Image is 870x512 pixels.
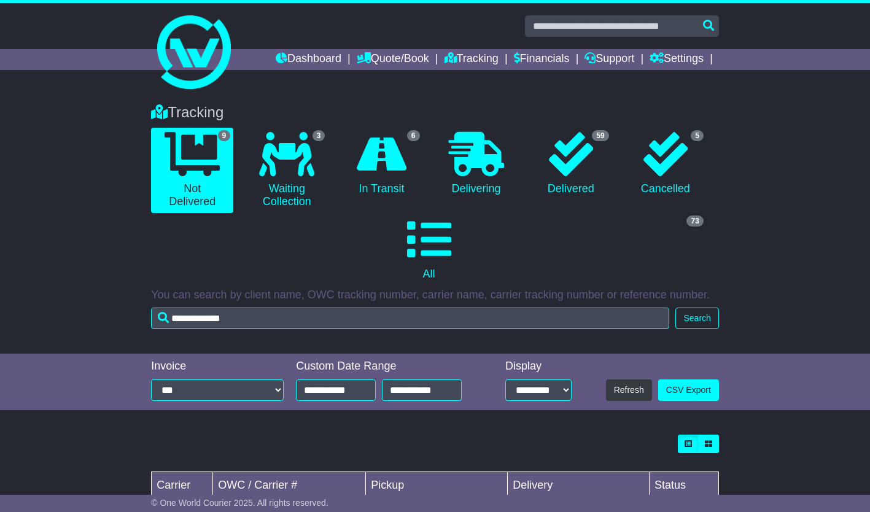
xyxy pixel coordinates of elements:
div: Invoice [151,360,284,373]
a: Tracking [445,49,499,70]
div: Tracking [145,104,725,122]
button: Search [675,308,718,329]
span: 6 [407,130,420,141]
button: Refresh [606,379,652,401]
td: Delivery [508,471,650,498]
a: Delivering [435,128,518,200]
a: Financials [514,49,570,70]
a: 9 Not Delivered [151,128,233,213]
td: Carrier [152,471,213,498]
a: 3 Waiting Collection [246,128,328,213]
a: Dashboard [276,49,341,70]
a: Quote/Book [357,49,429,70]
a: CSV Export [658,379,719,401]
td: Pickup [366,471,508,498]
a: 5 Cancelled [624,128,707,200]
div: Custom Date Range [296,360,477,373]
span: 73 [686,215,703,227]
a: 6 In Transit [340,128,422,200]
a: Settings [650,49,704,70]
a: Support [585,49,634,70]
span: © One World Courier 2025. All rights reserved. [151,498,328,508]
span: 5 [691,130,704,141]
td: OWC / Carrier # [213,471,366,498]
a: 59 Delivered [530,128,612,200]
span: 3 [313,130,325,141]
p: You can search by client name, OWC tracking number, carrier name, carrier tracking number or refe... [151,289,719,302]
div: Display [505,360,572,373]
span: 9 [218,130,231,141]
td: Status [650,471,719,498]
span: 59 [592,130,608,141]
a: 73 All [151,213,707,285]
